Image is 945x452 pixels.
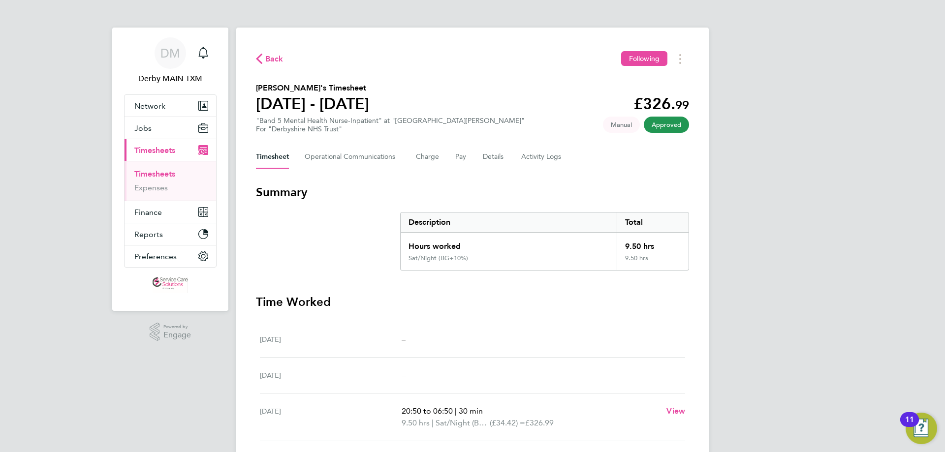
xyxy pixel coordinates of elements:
[112,28,228,311] nav: Main navigation
[125,161,216,201] div: Timesheets
[490,418,525,427] span: (£34.42) =
[125,223,216,245] button: Reports
[633,94,689,113] app-decimal: £326.
[256,145,289,169] button: Timesheet
[256,184,689,200] h3: Summary
[436,417,490,429] span: Sat/Night (BG+10%)
[905,420,914,432] div: 11
[134,252,177,261] span: Preferences
[409,254,468,262] div: Sat/Night (BG+10%)
[603,117,640,133] span: This timesheet was manually created.
[671,51,689,66] button: Timesheets Menu
[400,212,689,271] div: Summary
[256,94,369,114] h1: [DATE] - [DATE]
[134,183,168,192] a: Expenses
[125,201,216,223] button: Finance
[305,145,400,169] button: Operational Communications
[675,98,689,112] span: 99
[256,82,369,94] h2: [PERSON_NAME]'s Timesheet
[260,405,402,429] div: [DATE]
[416,145,440,169] button: Charge
[455,145,467,169] button: Pay
[401,212,617,232] div: Description
[402,418,430,427] span: 9.50 hrs
[125,117,216,139] button: Jobs
[256,125,525,133] div: For "Derbyshire NHS Trust"
[617,254,689,270] div: 9.50 hrs
[134,208,162,217] span: Finance
[621,51,667,66] button: Following
[666,405,685,417] a: View
[153,277,188,293] img: txmhealthcare-logo-retina.png
[160,47,180,60] span: DM
[483,145,505,169] button: Details
[125,139,216,161] button: Timesheets
[256,117,525,133] div: "Band 5 Mental Health Nurse-Inpatient" at "[GEOGRAPHIC_DATA][PERSON_NAME]"
[402,406,453,416] span: 20:50 to 06:50
[260,333,402,345] div: [DATE]
[124,73,217,85] span: Derby MAIN TXM
[124,37,217,85] a: DMDerby MAIN TXM
[125,95,216,117] button: Network
[163,331,191,339] span: Engage
[134,101,165,111] span: Network
[644,117,689,133] span: This timesheet has been approved.
[150,323,191,341] a: Powered byEngage
[455,406,457,416] span: |
[125,245,216,267] button: Preferences
[265,53,283,65] span: Back
[256,53,283,65] button: Back
[629,54,660,63] span: Following
[617,233,689,254] div: 9.50 hrs
[432,418,434,427] span: |
[402,334,406,344] span: –
[134,230,163,239] span: Reports
[906,413,937,444] button: Open Resource Center, 11 new notifications
[134,169,175,179] a: Timesheets
[402,370,406,380] span: –
[260,369,402,381] div: [DATE]
[163,323,191,331] span: Powered by
[459,406,483,416] span: 30 min
[617,212,689,232] div: Total
[256,294,689,310] h3: Time Worked
[525,418,554,427] span: £326.99
[124,277,217,293] a: Go to home page
[134,146,175,155] span: Timesheets
[666,406,685,416] span: View
[401,233,617,254] div: Hours worked
[521,145,563,169] button: Activity Logs
[134,123,152,133] span: Jobs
